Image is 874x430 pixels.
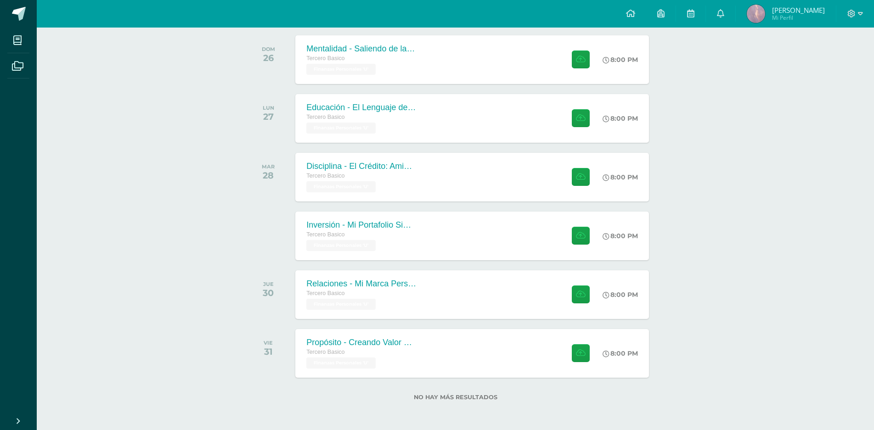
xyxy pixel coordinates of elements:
div: 28 [262,170,275,181]
span: Tercero Basico [306,173,344,179]
div: Relaciones - Mi Marca Personal [306,279,417,289]
span: Finanzas Personales 'U' [306,123,376,134]
span: Finanzas Personales 'U' [306,357,376,369]
span: Mi Perfil [772,14,825,22]
span: Finanzas Personales 'U' [306,299,376,310]
div: 8:00 PM [603,349,638,357]
div: 8:00 PM [603,56,638,64]
div: LUN [263,105,274,111]
div: 31 [264,346,273,357]
div: 30 [263,287,274,298]
div: Disciplina - El Crédito: Amigo o Enemigo [306,162,417,171]
div: 8:00 PM [603,173,638,181]
span: Finanzas Personales 'U' [306,181,376,192]
div: Propósito - Creando Valor Sostenible [306,338,417,347]
div: 8:00 PM [603,114,638,123]
div: Mentalidad - Saliendo de la Carrera de la Rata [306,44,417,54]
div: 8:00 PM [603,232,638,240]
span: [PERSON_NAME] [772,6,825,15]
div: 27 [263,111,274,122]
div: VIE [264,340,273,346]
span: Tercero Basico [306,114,344,120]
span: Tercero Basico [306,231,344,238]
div: JUE [263,281,274,287]
div: MAR [262,163,275,170]
div: 8:00 PM [603,290,638,299]
span: Tercero Basico [306,290,344,296]
div: DOM [262,46,275,52]
span: Finanzas Personales 'U' [306,240,376,251]
span: Finanzas Personales 'U' [306,64,376,75]
span: Tercero Basico [306,349,344,355]
div: Educación - El Lenguaje del Dinero [306,103,417,112]
span: Tercero Basico [306,55,344,61]
div: 26 [262,52,275,63]
div: Inversión - Mi Portafolio Simulado [306,220,417,230]
img: cb2be3333f6f793ab285562a239c0dd4.png [747,5,765,23]
label: No hay más resultados [248,394,663,401]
